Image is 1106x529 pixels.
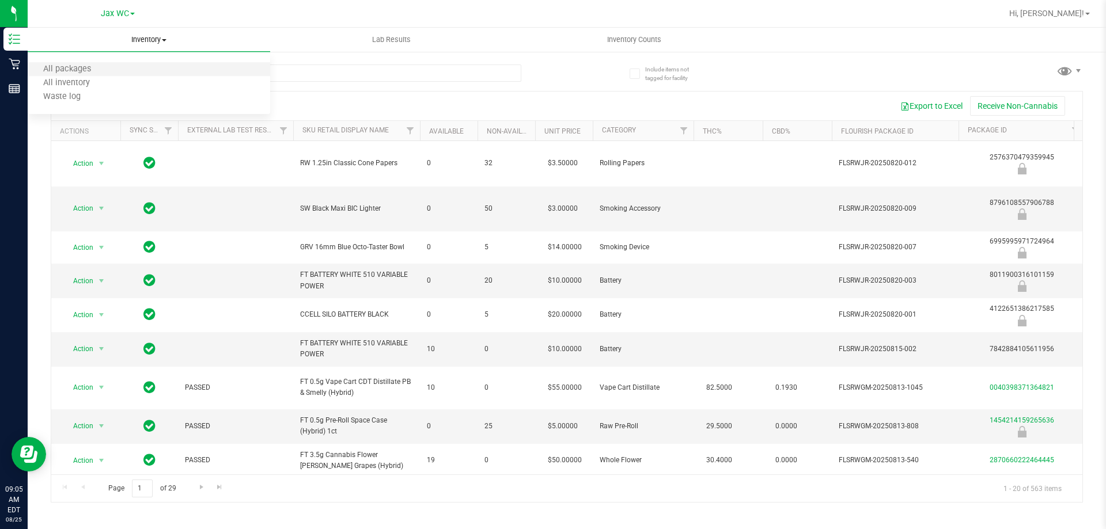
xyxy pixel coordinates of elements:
div: Newly Received [957,247,1087,258]
span: 10 [427,382,471,393]
p: 09:05 AM EDT [5,484,22,515]
span: Include items not tagged for facility [645,65,703,82]
a: 1454214159265636 [990,416,1054,424]
a: Go to the last page [211,479,228,495]
span: 0 [427,421,471,432]
a: Sync Status [130,126,174,134]
span: PASSED [185,421,286,432]
span: 32 [484,158,528,169]
a: Flourish Package ID [841,127,914,135]
span: Battery [600,275,687,286]
span: FLSRWJR-20250820-012 [839,158,952,169]
inline-svg: Reports [9,83,20,94]
a: Filter [159,121,178,140]
span: In Sync [143,272,156,288]
span: 30.4000 [700,452,738,469]
span: 0.0000 [770,452,803,469]
div: 8011900316101159 [957,269,1087,292]
a: Inventory Counts [513,28,755,52]
span: $3.50000 [542,155,584,172]
span: Action [63,341,94,357]
span: 19 [427,455,471,466]
div: Newly Received [957,315,1087,326]
span: select [94,307,109,323]
span: 0 [427,203,471,214]
span: $10.00000 [542,272,588,289]
span: select [94,418,109,434]
span: Smoking Accessory [600,203,687,214]
span: FT 0.5g Vape Cart CDT Distillate PB & Smelly (Hybrid) [300,376,413,398]
span: In Sync [143,452,156,468]
span: FT BATTERY WHITE 510 VARIABLE POWER [300,269,413,291]
span: FLSRWJR-20250820-001 [839,309,952,320]
a: Sku Retail Display Name [302,126,389,134]
span: FT 3.5g Cannabis Flower [PERSON_NAME] Grapes (Hybrid) [300,450,413,471]
a: Inventory All packages All inventory Waste log [28,28,270,52]
span: GRV 16mm Blue Octo-Taster Bowl [300,242,413,253]
span: 0 [484,382,528,393]
input: Search Package ID, Item Name, SKU, Lot or Part Number... [51,64,521,82]
span: RW 1.25in Classic Cone Papers [300,158,413,169]
span: FLSRWGM-20250813-540 [839,455,952,466]
span: 5 [484,309,528,320]
span: select [94,341,109,357]
span: 29.5000 [700,418,738,435]
span: 0 [484,344,528,355]
span: select [94,379,109,395]
span: FLSRWJR-20250820-007 [839,242,952,253]
a: Filter [675,121,694,140]
span: Jax WC [101,9,129,18]
span: In Sync [143,379,156,395]
span: 0.1930 [770,379,803,396]
span: select [94,155,109,172]
div: Newly Received [957,163,1087,174]
span: Inventory Counts [592,35,677,45]
span: 0 [427,275,471,286]
span: FT BATTERY WHITE 510 VARIABLE POWER [300,338,413,360]
span: 0 [427,309,471,320]
span: FLSRWJR-20250815-002 [839,344,952,355]
span: SW Black Maxi BIC Lighter [300,203,413,214]
a: Package ID [968,126,1007,134]
span: $20.00000 [542,306,588,323]
div: 7842884105611956 [957,344,1087,355]
a: 0040398371364821 [990,383,1054,391]
span: Hi, [PERSON_NAME]! [1009,9,1084,18]
span: FLSRWGM-20250813-808 [839,421,952,432]
span: $3.00000 [542,200,584,217]
a: Filter [401,121,420,140]
span: Action [63,273,94,289]
inline-svg: Inventory [9,33,20,45]
span: select [94,452,109,469]
button: Receive Non-Cannabis [970,96,1065,116]
span: Vape Cart Distillate [600,382,687,393]
span: All packages [28,64,107,74]
span: Whole Flower [600,455,687,466]
span: Lab Results [357,35,426,45]
span: Rolling Papers [600,158,687,169]
span: $5.00000 [542,418,584,435]
a: Go to the next page [193,479,210,495]
span: FLSRWJR-20250820-009 [839,203,952,214]
span: 5 [484,242,528,253]
span: Action [63,239,94,256]
span: FLSRWJR-20250820-003 [839,275,952,286]
div: Launch Hold [957,426,1087,437]
span: $55.00000 [542,379,588,396]
span: Action [63,155,94,172]
p: 08/25 [5,515,22,524]
span: CCELL SILO BATTERY BLACK [300,309,413,320]
a: THC% [703,127,722,135]
div: 8796108557906788 [957,197,1087,220]
span: In Sync [143,239,156,255]
span: Battery [600,309,687,320]
span: In Sync [143,306,156,322]
span: 1 - 20 of 563 items [994,479,1071,497]
div: 6995995971724964 [957,236,1087,258]
span: In Sync [143,418,156,434]
div: Newly Received [957,280,1087,292]
span: Inventory [28,35,270,45]
div: Actions [60,127,116,135]
a: Lab Results [270,28,513,52]
div: 4122651386217585 [957,303,1087,326]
